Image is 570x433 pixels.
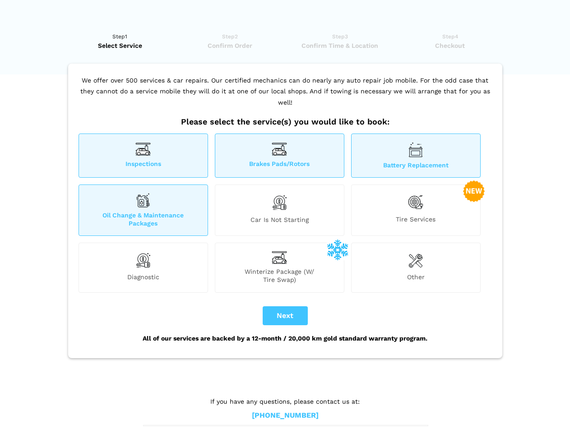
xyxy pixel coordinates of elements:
a: Step2 [178,32,282,50]
span: Tire Services [352,215,480,227]
span: Winterize Package (W/ Tire Swap) [215,267,344,284]
button: Next [263,306,308,325]
span: Confirm Time & Location [288,41,392,50]
span: Checkout [398,41,502,50]
div: All of our services are backed by a 12-month / 20,000 km gold standard warranty program. [76,325,494,351]
span: Car is not starting [215,216,344,227]
span: Oil Change & Maintenance Packages [79,211,208,227]
p: If you have any questions, please contact us at: [143,396,427,406]
p: We offer over 500 services & car repairs. Our certified mechanics can do nearly any auto repair j... [76,75,494,117]
a: Step4 [398,32,502,50]
span: Other [352,273,480,284]
img: new-badge-2-48.png [463,180,485,202]
img: winterize-icon_1.png [327,239,348,260]
span: Inspections [79,160,208,169]
span: Diagnostic [79,273,208,284]
span: Battery Replacement [352,161,480,169]
a: Step1 [68,32,172,50]
a: Step3 [288,32,392,50]
h2: Please select the service(s) you would like to book: [76,117,494,127]
a: [PHONE_NUMBER] [252,411,319,420]
span: Confirm Order [178,41,282,50]
span: Select Service [68,41,172,50]
span: Brakes Pads/Rotors [215,160,344,169]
